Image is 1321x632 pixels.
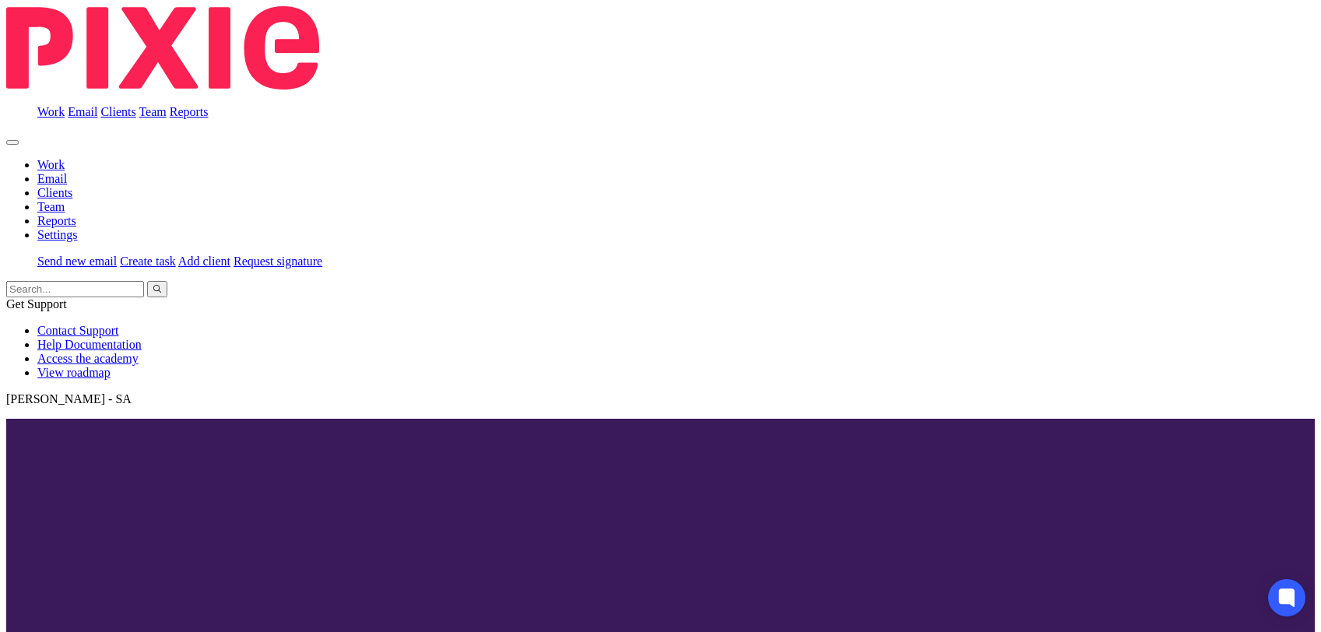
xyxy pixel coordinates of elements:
a: Email [37,172,67,185]
a: Contact Support [37,324,118,337]
a: Request signature [234,255,322,268]
a: Add client [178,255,230,268]
a: Email [68,105,97,118]
a: Create task [120,255,176,268]
button: Search [147,281,167,297]
a: Work [37,158,65,171]
span: Get Support [6,297,67,311]
img: Pixie [6,6,319,90]
a: Team [37,200,65,213]
a: View roadmap [37,366,111,379]
a: Clients [100,105,135,118]
a: Work [37,105,65,118]
a: Team [139,105,166,118]
a: Clients [37,186,72,199]
a: Help Documentation [37,338,142,351]
a: Settings [37,228,78,241]
a: Send new email [37,255,117,268]
a: Reports [170,105,209,118]
p: [PERSON_NAME] - SA [6,392,1315,406]
a: Access the academy [37,352,139,365]
a: Reports [37,214,76,227]
input: Search [6,281,144,297]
